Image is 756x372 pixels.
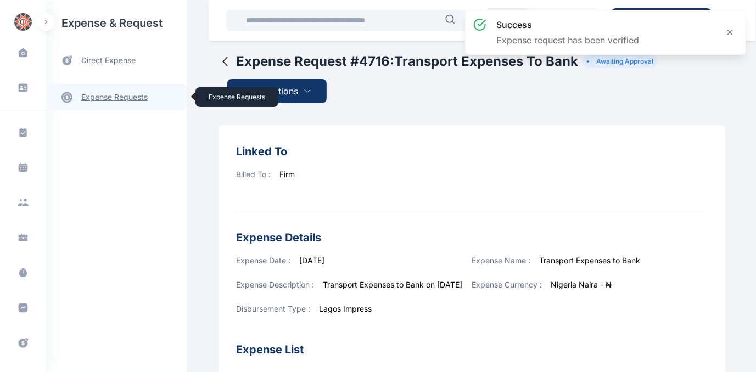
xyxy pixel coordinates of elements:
span: Transport Expenses to Bank on [DATE] [323,280,462,289]
a: direct expense [46,46,187,75]
span: More Options [243,84,299,98]
button: Expense Request #4716:Transport Expenses to BankAwaiting Approval [219,53,658,70]
span: Lagos Impress [319,304,372,313]
span: Billed To : [236,170,271,179]
span: Disbursement Type : [236,304,310,313]
h3: Linked To [236,143,708,160]
span: Expense Currency : [472,280,542,289]
span: Expense Date : [236,256,290,265]
span: Expense Description : [236,280,314,289]
h3: Expense Details [236,229,708,246]
h3: success [496,18,639,31]
span: Firm [279,170,295,179]
span: [DATE] [299,256,324,265]
span: Expense Name : [472,256,531,265]
div: expense requestsexpense requests [46,75,187,110]
a: expense requests [46,84,187,110]
span: direct expense [81,55,136,66]
h3: Expense List [236,328,708,358]
span: Transport Expenses to Bank [540,256,641,265]
span: Nigeria Naira - ₦ [551,280,612,289]
p: Expense request has been verified [496,33,639,47]
h2: Expense Request # 4716 : Transport Expenses to Bank [236,53,578,70]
